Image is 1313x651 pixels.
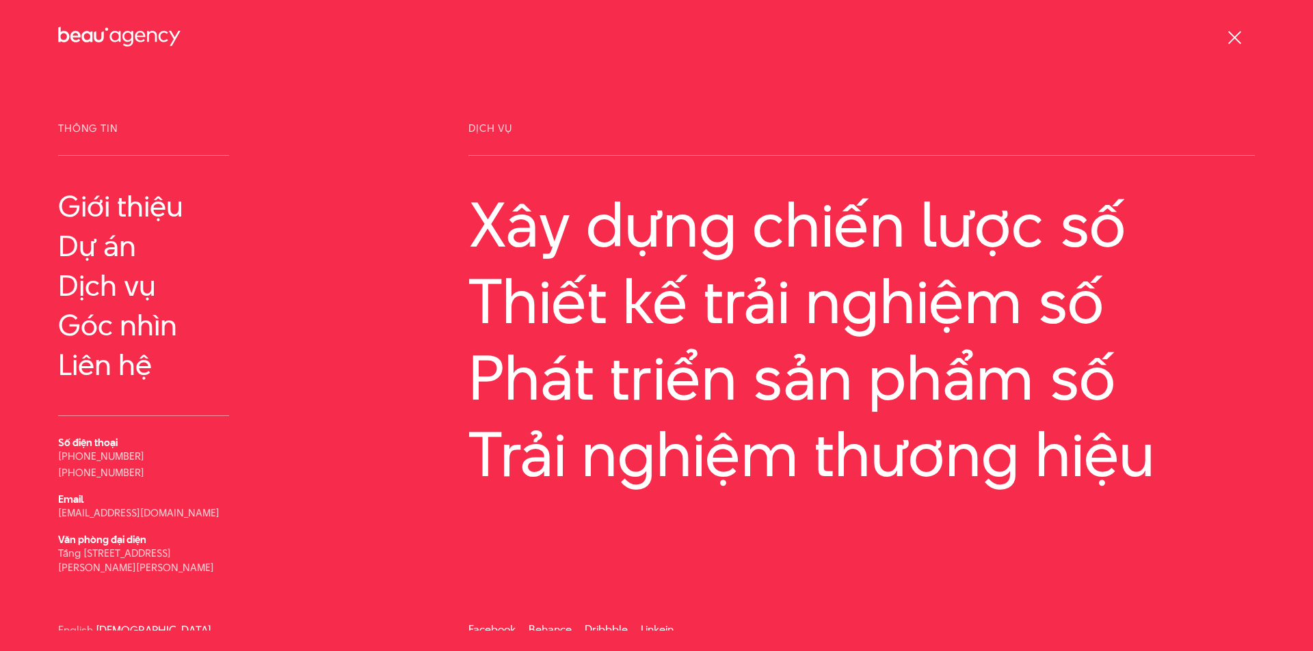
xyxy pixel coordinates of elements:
a: Phát triển sản phẩm số [468,343,1255,413]
a: Facebook [468,622,516,637]
a: Trải nghiệm thương hiệu [468,419,1255,489]
a: [DEMOGRAPHIC_DATA] [96,625,211,635]
a: Liên hệ [58,348,229,381]
b: Email [58,492,83,506]
a: Dịch vụ [58,269,229,302]
span: Dịch vụ [468,123,1255,156]
a: Xây dựng chiến lược số [468,190,1255,260]
a: Dribbble [585,622,628,637]
a: Behance [529,622,572,637]
p: Tầng [STREET_ADDRESS][PERSON_NAME][PERSON_NAME] [58,546,229,574]
a: Dự án [58,230,229,262]
a: [EMAIL_ADDRESS][DOMAIN_NAME] [58,505,220,520]
a: [PHONE_NUMBER] [58,465,144,480]
a: Giới thiệu [58,190,229,223]
span: Thông tin [58,123,229,156]
a: Linkein [641,622,674,637]
a: [PHONE_NUMBER] [58,449,144,463]
a: Thiết kế trải nghiệm số [468,266,1255,336]
a: Góc nhìn [58,309,229,342]
b: Số điện thoại [58,435,118,449]
b: Văn phòng đại diện [58,532,146,546]
a: English [58,625,93,635]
